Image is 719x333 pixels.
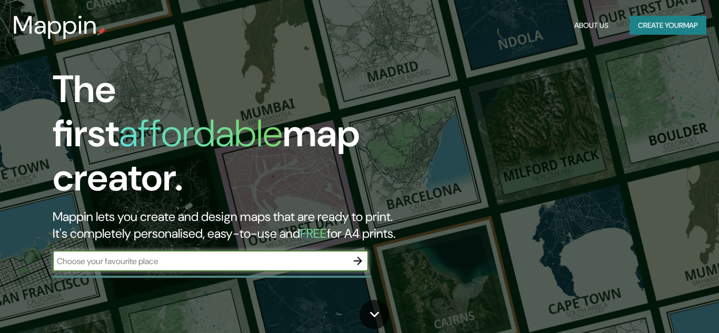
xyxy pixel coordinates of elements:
[53,67,412,208] h1: The first map creator.
[119,109,283,158] h1: affordable
[53,208,412,242] h2: Mappin lets you create and design maps that are ready to print. It's completely personalised, eas...
[570,16,613,35] button: About Us
[630,16,706,35] button: Create yourmap
[13,11,97,40] h3: Mappin
[53,255,347,267] input: Choose your favourite place
[300,225,327,241] h5: FREE
[97,27,106,36] img: mappin-pin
